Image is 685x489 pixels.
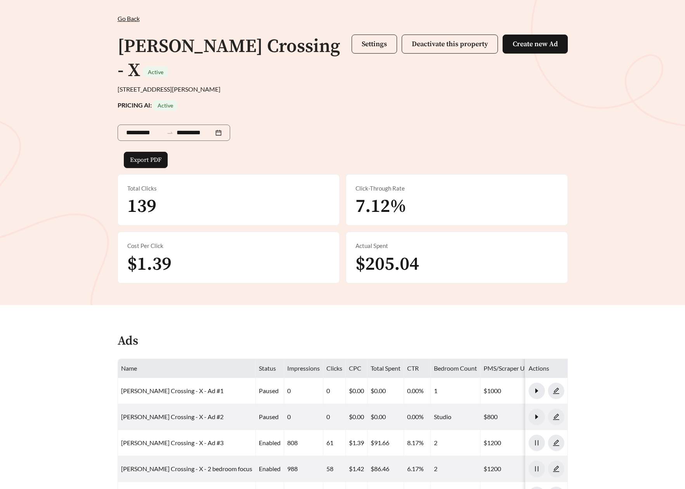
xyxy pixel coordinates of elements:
[548,461,564,477] button: edit
[548,465,564,472] span: edit
[346,404,368,430] td: $0.00
[284,430,323,456] td: 808
[431,430,480,456] td: 2
[480,378,550,404] td: $1000
[412,40,488,49] span: Deactivate this property
[431,456,480,482] td: 2
[352,35,397,54] button: Settings
[480,430,550,456] td: $1200
[529,409,545,425] button: caret-right
[118,101,178,109] strong: PRICING AI:
[513,40,558,49] span: Create new Ad
[118,335,138,348] h4: Ads
[368,359,404,378] th: Total Spent
[127,184,330,193] div: Total Clicks
[480,359,550,378] th: PMS/Scraper Unit Price
[118,15,140,22] span: Go Back
[548,387,564,394] a: edit
[548,413,564,420] span: edit
[346,430,368,456] td: $1.39
[124,152,168,168] button: Export PDF
[529,413,545,420] span: caret-right
[548,439,564,446] span: edit
[404,430,431,456] td: 8.17%
[368,456,404,482] td: $86.46
[130,155,161,165] span: Export PDF
[259,439,281,446] span: enabled
[368,378,404,404] td: $0.00
[121,439,224,446] a: [PERSON_NAME] Crossing - X - Ad #3
[323,359,346,378] th: Clicks
[431,359,480,378] th: Bedroom Count
[121,387,224,394] a: [PERSON_NAME] Crossing - X - Ad #1
[404,378,431,404] td: 0.00%
[127,241,330,250] div: Cost Per Click
[118,85,568,94] div: [STREET_ADDRESS][PERSON_NAME]
[259,413,279,420] span: paused
[529,387,545,394] span: caret-right
[356,241,558,250] div: Actual Spent
[259,387,279,394] span: paused
[548,387,564,394] span: edit
[480,404,550,430] td: $800
[362,40,387,49] span: Settings
[166,129,173,136] span: swap-right
[404,404,431,430] td: 0.00%
[529,439,545,446] span: pause
[256,359,284,378] th: Status
[548,435,564,451] button: edit
[529,435,545,451] button: pause
[323,404,346,430] td: 0
[431,404,480,430] td: Studio
[349,364,361,372] span: CPC
[323,456,346,482] td: 58
[529,383,545,399] button: caret-right
[368,430,404,456] td: $91.66
[127,195,156,218] span: 139
[356,253,419,276] span: $205.04
[548,439,564,446] a: edit
[284,456,323,482] td: 988
[118,35,340,82] h1: [PERSON_NAME] Crossing - X
[148,69,163,75] span: Active
[356,195,406,218] span: 7.12%
[356,184,558,193] div: Click-Through Rate
[158,102,173,109] span: Active
[548,413,564,420] a: edit
[548,409,564,425] button: edit
[548,383,564,399] button: edit
[346,378,368,404] td: $0.00
[368,404,404,430] td: $0.00
[404,456,431,482] td: 6.17%
[407,364,419,372] span: CTR
[259,465,281,472] span: enabled
[121,465,252,472] a: [PERSON_NAME] Crossing - X - 2 bedroom focus
[529,465,545,472] span: pause
[127,253,172,276] span: $1.39
[503,35,568,54] button: Create new Ad
[529,461,545,477] button: pause
[480,456,550,482] td: $1200
[121,413,224,420] a: [PERSON_NAME] Crossing - X - Ad #2
[166,129,173,136] span: to
[346,456,368,482] td: $1.42
[431,378,480,404] td: 1
[548,465,564,472] a: edit
[525,359,568,378] th: Actions
[284,404,323,430] td: 0
[284,359,323,378] th: Impressions
[284,378,323,404] td: 0
[118,359,256,378] th: Name
[323,430,346,456] td: 61
[323,378,346,404] td: 0
[402,35,498,54] button: Deactivate this property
